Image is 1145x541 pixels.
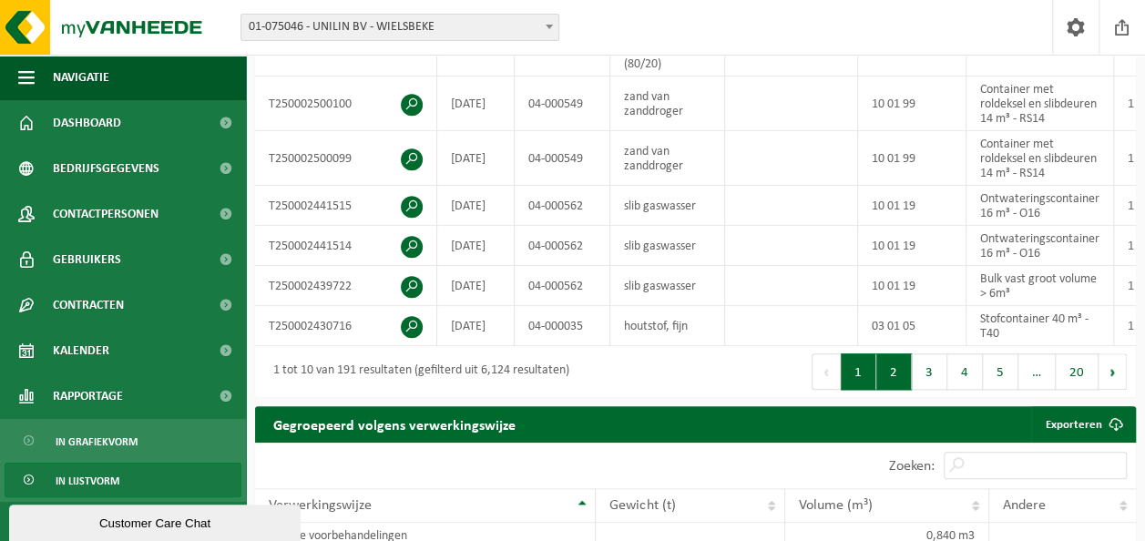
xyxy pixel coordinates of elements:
[53,146,159,191] span: Bedrijfsgegevens
[1031,406,1134,443] a: Exporteren
[515,131,610,186] td: 04-000549
[255,406,534,442] h2: Gegroepeerd volgens verwerkingswijze
[53,100,121,146] span: Dashboard
[53,328,109,373] span: Kalender
[876,353,912,390] button: 2
[889,459,935,474] label: Zoeken:
[437,306,515,346] td: [DATE]
[56,464,119,498] span: In lijstvorm
[240,14,559,41] span: 01-075046 - UNILIN BV - WIELSBEKE
[841,353,876,390] button: 1
[56,424,138,459] span: In grafiekvorm
[437,186,515,226] td: [DATE]
[437,226,515,266] td: [DATE]
[610,186,725,226] td: slib gaswasser
[858,77,966,131] td: 10 01 99
[799,498,873,513] span: Volume (m³)
[255,306,437,346] td: T250002430716
[53,237,121,282] span: Gebruikers
[515,226,610,266] td: 04-000562
[983,353,1018,390] button: 5
[1056,353,1099,390] button: 20
[437,131,515,186] td: [DATE]
[610,266,725,306] td: slib gaswasser
[255,131,437,186] td: T250002500099
[966,131,1114,186] td: Container met roldeksel en slibdeuren 14 m³ - RS14
[269,498,372,513] span: Verwerkingswijze
[610,226,725,266] td: slib gaswasser
[53,55,109,100] span: Navigatie
[515,186,610,226] td: 04-000562
[241,15,558,40] span: 01-075046 - UNILIN BV - WIELSBEKE
[5,424,241,458] a: In grafiekvorm
[515,266,610,306] td: 04-000562
[255,186,437,226] td: T250002441515
[858,226,966,266] td: 10 01 19
[1099,353,1127,390] button: Next
[255,266,437,306] td: T250002439722
[437,77,515,131] td: [DATE]
[255,77,437,131] td: T250002500100
[5,463,241,497] a: In lijstvorm
[610,131,725,186] td: zand van zanddroger
[53,191,158,237] span: Contactpersonen
[53,373,123,419] span: Rapportage
[1018,353,1056,390] span: …
[966,226,1114,266] td: Ontwateringscontainer 16 m³ - O16
[609,498,675,513] span: Gewicht (t)
[515,77,610,131] td: 04-000549
[437,266,515,306] td: [DATE]
[966,186,1114,226] td: Ontwateringscontainer 16 m³ - O16
[858,186,966,226] td: 10 01 19
[912,353,947,390] button: 3
[255,226,437,266] td: T250002441514
[947,353,983,390] button: 4
[966,77,1114,131] td: Container met roldeksel en slibdeuren 14 m³ - RS14
[1003,498,1046,513] span: Andere
[966,306,1114,346] td: Stofcontainer 40 m³ - T40
[812,353,841,390] button: Previous
[966,266,1114,306] td: Bulk vast groot volume > 6m³
[53,282,124,328] span: Contracten
[9,501,304,541] iframe: chat widget
[858,266,966,306] td: 10 01 19
[858,131,966,186] td: 10 01 99
[610,306,725,346] td: houtstof, fijn
[264,355,569,388] div: 1 tot 10 van 191 resultaten (gefilterd uit 6,124 resultaten)
[610,77,725,131] td: zand van zanddroger
[515,306,610,346] td: 04-000035
[858,306,966,346] td: 03 01 05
